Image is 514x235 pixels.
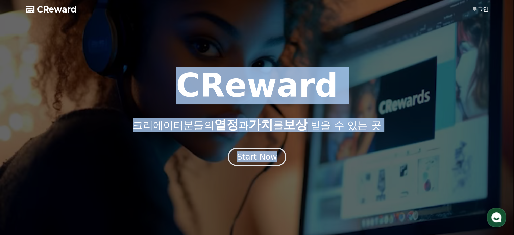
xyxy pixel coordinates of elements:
[21,189,25,194] span: 홈
[45,179,87,196] a: 대화
[214,118,238,132] span: 열정
[228,148,286,166] button: Start Now
[228,155,286,161] a: Start Now
[133,118,381,132] p: 크리에이터분들의 과 를 받을 수 있는 곳
[283,118,307,132] span: 보상
[87,179,130,196] a: 설정
[26,4,77,15] a: CReward
[237,151,277,162] div: Start Now
[37,4,77,15] span: CReward
[248,118,273,132] span: 가치
[104,189,113,194] span: 설정
[2,179,45,196] a: 홈
[62,189,70,195] span: 대화
[176,69,338,102] h1: CReward
[472,5,488,14] a: 로그인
